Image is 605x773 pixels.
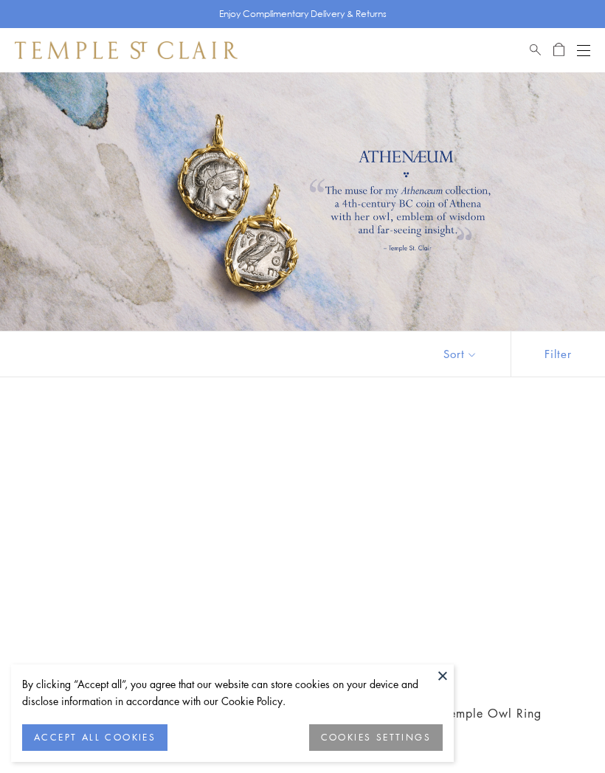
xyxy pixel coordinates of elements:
button: Open navigation [577,41,590,59]
a: Search [530,41,541,59]
img: Temple St. Clair [15,41,238,59]
button: ACCEPT ALL COOKIES [22,724,167,751]
a: Open Shopping Bag [553,41,564,59]
button: Show filters [511,331,605,377]
div: By clicking “Accept all”, you agree that our website can store cookies on your device and disclos... [22,676,443,710]
a: 18K Tanzanite Temple Owl Ring [311,414,587,690]
a: 18K Emerald Nocturne Owl Locket [18,414,294,690]
button: Show sort by [410,331,511,377]
iframe: Gorgias live chat messenger [531,704,590,758]
p: Enjoy Complimentary Delivery & Returns [219,7,387,21]
button: COOKIES SETTINGS [309,724,443,751]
